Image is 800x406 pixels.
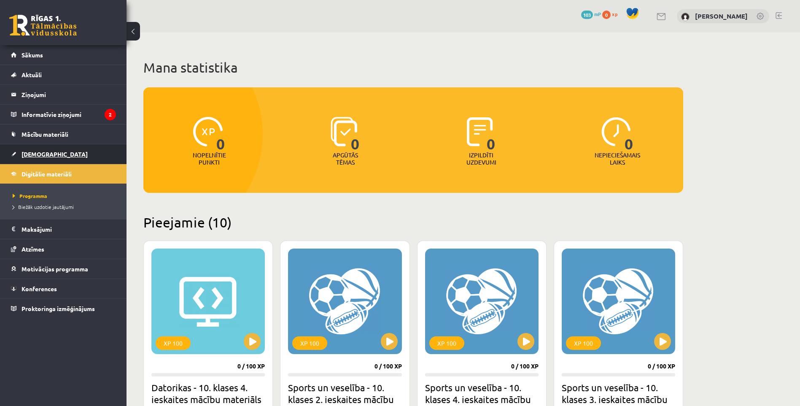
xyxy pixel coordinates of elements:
span: Programma [13,192,47,199]
a: Atzīmes [11,239,116,259]
legend: Ziņojumi [22,85,116,104]
a: Informatīvie ziņojumi2 [11,105,116,124]
div: XP 100 [429,336,464,350]
a: Sākums [11,45,116,65]
img: icon-learned-topics-4a711ccc23c960034f471b6e78daf4a3bad4a20eaf4de84257b87e66633f6470.svg [331,117,357,146]
span: Mācību materiāli [22,130,68,138]
span: 0 [602,11,611,19]
legend: Informatīvie ziņojumi [22,105,116,124]
span: 0 [216,117,225,152]
a: Maksājumi [11,219,116,239]
div: XP 100 [292,336,327,350]
a: [DEMOGRAPHIC_DATA] [11,144,116,164]
span: Sākums [22,51,43,59]
a: Biežāk uzdotie jautājumi [13,203,118,211]
span: Konferences [22,285,57,292]
a: Proktoringa izmēģinājums [11,299,116,318]
span: Atzīmes [22,245,44,253]
a: Konferences [11,279,116,298]
div: XP 100 [566,336,601,350]
a: Motivācijas programma [11,259,116,279]
i: 2 [105,109,116,120]
p: Apgūtās tēmas [329,152,362,166]
img: icon-completed-tasks-ad58ae20a441b2904462921112bc710f1caf180af7a3daa7317a5a94f2d26646.svg [467,117,493,146]
span: Digitālie materiāli [22,170,72,178]
span: 103 [581,11,593,19]
span: 0 [487,117,496,152]
img: Kristers Kublinskis [681,13,690,21]
h2: Datorikas - 10. klases 4. ieskaites mācību materiāls [151,382,265,405]
a: Ziņojumi [11,85,116,104]
span: 0 [625,117,633,152]
p: Nepieciešamais laiks [595,152,640,166]
span: Aktuāli [22,71,42,78]
a: Digitālie materiāli [11,164,116,184]
a: Rīgas 1. Tālmācības vidusskola [9,15,77,36]
a: Programma [13,192,118,200]
span: Proktoringa izmēģinājums [22,305,95,312]
a: 0 xp [602,11,622,17]
span: xp [612,11,617,17]
img: icon-clock-7be60019b62300814b6bd22b8e044499b485619524d84068768e800edab66f18.svg [601,117,631,146]
h2: Pieejamie (10) [143,214,683,230]
span: 0 [351,117,360,152]
a: Mācību materiāli [11,125,116,144]
a: Aktuāli [11,65,116,84]
div: XP 100 [156,336,191,350]
img: icon-xp-0682a9bc20223a9ccc6f5883a126b849a74cddfe5390d2b41b4391c66f2066e7.svg [193,117,223,146]
a: [PERSON_NAME] [695,12,748,20]
span: Biežāk uzdotie jautājumi [13,203,74,210]
p: Nopelnītie punkti [193,152,226,166]
span: mP [594,11,601,17]
p: Izpildīti uzdevumi [465,152,498,166]
span: Motivācijas programma [22,265,88,273]
a: 103 mP [581,11,601,17]
span: [DEMOGRAPHIC_DATA] [22,150,88,158]
h1: Mana statistika [143,59,683,76]
legend: Maksājumi [22,219,116,239]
